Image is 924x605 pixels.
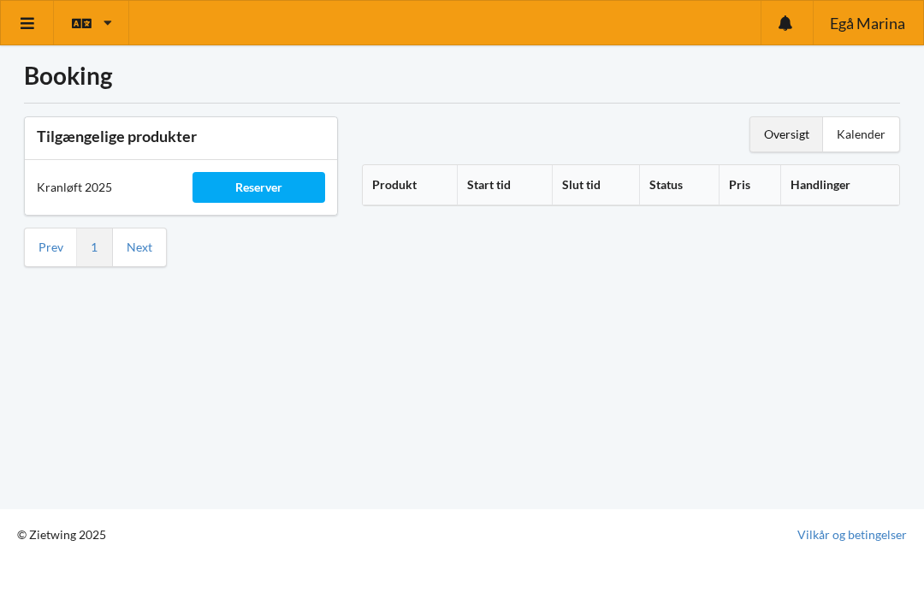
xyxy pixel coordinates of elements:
[363,165,458,205] th: Produkt
[457,165,552,205] th: Start tid
[127,240,152,255] a: Next
[823,117,899,151] div: Kalender
[192,172,324,203] div: Reserver
[91,240,98,255] a: 1
[750,117,823,151] div: Oversigt
[37,127,325,146] h3: Tilgængelige produkter
[639,165,719,205] th: Status
[780,165,899,205] th: Handlinger
[830,15,905,31] span: Egå Marina
[797,526,907,543] a: Vilkår og betingelser
[24,60,900,91] h1: Booking
[25,167,181,208] div: Kranløft 2025
[719,165,780,205] th: Pris
[38,240,63,255] a: Prev
[552,165,639,205] th: Slut tid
